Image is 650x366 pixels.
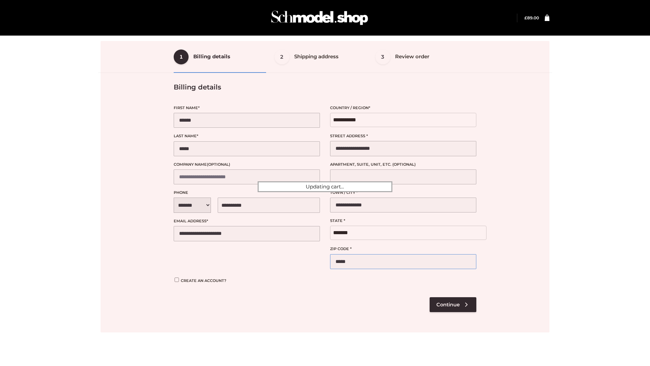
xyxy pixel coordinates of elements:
bdi: 89.00 [524,15,539,20]
div: Updating cart... [258,181,392,192]
img: Schmodel Admin 964 [269,4,370,31]
span: £ [524,15,527,20]
a: £89.00 [524,15,539,20]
